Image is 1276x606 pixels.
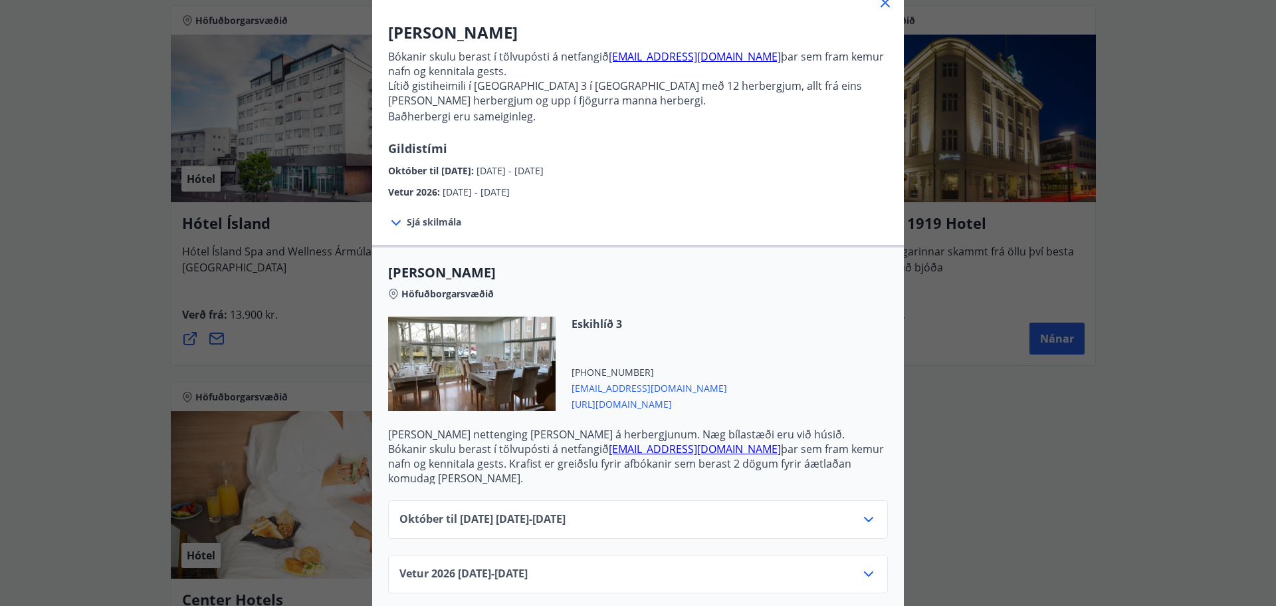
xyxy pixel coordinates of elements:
[388,78,888,124] p: Lítið gistiheimili í [GEOGRAPHIC_DATA] 3 í [GEOGRAPHIC_DATA] með 12 herbergjum, allt frá eins [PE...
[401,287,494,301] span: Höfuðborgarsvæðið
[572,395,727,411] span: [URL][DOMAIN_NAME]
[609,442,781,456] a: [EMAIL_ADDRESS][DOMAIN_NAME]
[609,49,781,64] a: [EMAIL_ADDRESS][DOMAIN_NAME]
[443,186,510,198] span: [DATE] - [DATE]
[388,140,447,156] span: Gildistími
[572,379,727,395] span: [EMAIL_ADDRESS][DOMAIN_NAME]
[388,442,888,486] p: Bókanir skulu berast í tölvupósti á netfangið þar sem fram kemur nafn og kennitala gests. Krafist...
[572,317,727,331] span: Eskihlíð 3
[388,21,888,44] h3: [PERSON_NAME]
[407,216,461,229] span: Sjá skilmála
[388,263,888,282] span: [PERSON_NAME]
[388,186,443,198] span: Vetur 2026 :
[572,366,727,379] span: [PHONE_NUMBER]
[388,427,888,442] p: [PERSON_NAME] nettenging [PERSON_NAME] á herbergjunum. Næg bílastæði eru við húsið.
[388,164,477,177] span: Október til [DATE] :
[477,164,544,177] span: [DATE] - [DATE]
[388,49,888,78] p: Bókanir skulu berast í tölvupósti á netfangið þar sem fram kemur nafn og kennitala gests.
